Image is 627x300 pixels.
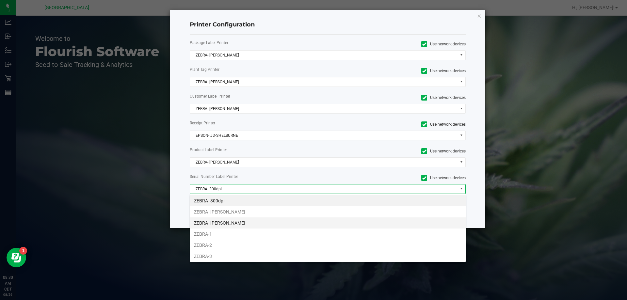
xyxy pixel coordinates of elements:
[190,229,466,240] li: ZEBRA-1
[190,251,466,262] li: ZEBRA-3
[190,131,458,140] span: EPSON- JD-SHELBURNE
[333,41,466,47] label: Use network devices
[190,104,458,113] span: ZEBRA- [PERSON_NAME]
[190,240,466,251] li: ZEBRA-2
[333,175,466,181] label: Use network devices
[190,40,323,46] label: Package Label Printer
[190,206,466,217] li: ZEBRA- [PERSON_NAME]
[190,51,458,60] span: ZEBRA- [PERSON_NAME]
[333,121,466,127] label: Use network devices
[190,184,458,194] span: ZEBRA- 300dpi
[7,248,26,267] iframe: Resource center
[333,95,466,101] label: Use network devices
[190,93,323,99] label: Customer Label Printer
[190,158,458,167] span: ZEBRA- [PERSON_NAME]
[190,174,323,180] label: Serial Number Label Printer
[190,217,466,229] li: ZEBRA- [PERSON_NAME]
[333,68,466,74] label: Use network devices
[19,247,27,255] iframe: Resource center unread badge
[190,120,323,126] label: Receipt Printer
[190,147,323,153] label: Product Label Printer
[190,21,466,29] h4: Printer Configuration
[190,67,323,72] label: Plant Tag Printer
[190,195,466,206] li: ZEBRA- 300dpi
[333,148,466,154] label: Use network devices
[190,77,458,87] span: ZEBRA- [PERSON_NAME]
